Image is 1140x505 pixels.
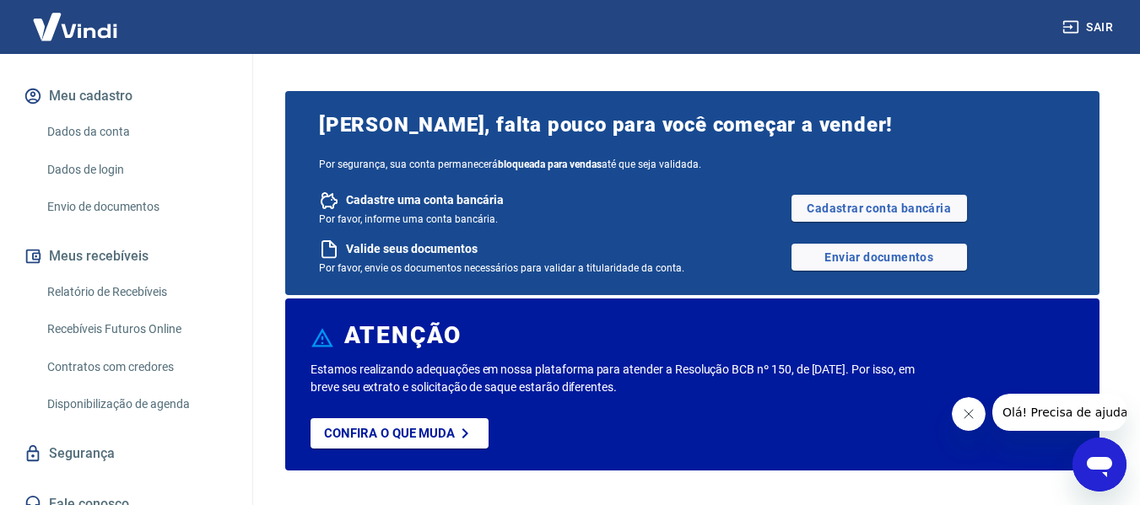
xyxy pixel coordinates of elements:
a: Recebíveis Futuros Online [41,312,232,347]
span: Por favor, envie os documentos necessários para validar a titularidade da conta. [319,262,684,274]
span: [PERSON_NAME], falta pouco para você começar a vender! [319,111,1066,138]
b: bloqueada para vendas [498,158,602,170]
button: Meu cadastro [20,78,232,115]
a: Dados de login [41,153,232,187]
a: Envio de documentos [41,190,232,224]
p: Estamos realizando adequações em nossa plataforma para atender a Resolução BCB nº 150, de [DATE].... [311,361,921,396]
a: Segurança [20,435,232,472]
p: Confira o que muda [324,426,455,441]
iframe: Fechar mensagem [952,397,986,431]
h6: ATENÇÃO [344,327,462,344]
a: Confira o que muda [311,418,489,449]
span: Por segurança, sua conta permanecerá até que seja validada. [319,158,1066,170]
a: Contratos com credores [41,350,232,384]
span: Por favor, informe uma conta bancária. [319,213,498,225]
a: Disponibilização de agenda [41,387,232,422]
span: Olá! Precisa de ajuda? [10,12,142,25]
span: Cadastre uma conta bancária [346,192,504,208]
button: Sair [1059,12,1120,43]
iframe: Botão para abrir a janela de mensagens [1072,438,1126,492]
iframe: Mensagem da empresa [992,394,1126,431]
a: Enviar documentos [792,244,967,271]
a: Relatório de Recebíveis [41,275,232,309]
span: Valide seus documentos [346,241,478,257]
a: Cadastrar conta bancária [792,195,967,222]
a: Dados da conta [41,115,232,149]
img: Vindi [20,1,130,52]
button: Meus recebíveis [20,238,232,275]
